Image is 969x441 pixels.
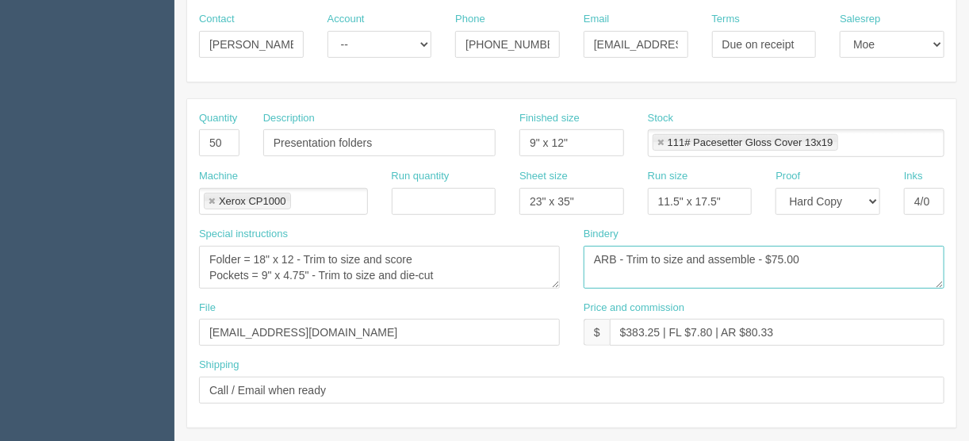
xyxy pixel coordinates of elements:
[584,319,610,346] div: $
[519,111,580,126] label: Finished size
[668,137,833,148] div: 111# Pacesetter Gloss Cover 13x19
[712,12,740,27] label: Terms
[776,169,800,184] label: Proof
[584,246,944,289] textarea: Trim to size and assemble
[455,12,485,27] label: Phone
[199,12,235,27] label: Contact
[219,196,286,206] div: Xerox CP1000
[327,12,365,27] label: Account
[392,169,450,184] label: Run quantity
[584,301,684,316] label: Price and commission
[840,12,880,27] label: Salesrep
[648,111,674,126] label: Stock
[199,111,237,126] label: Quantity
[199,169,238,184] label: Machine
[199,227,288,242] label: Special instructions
[199,301,216,316] label: File
[584,227,619,242] label: Bindery
[648,169,688,184] label: Run size
[519,169,568,184] label: Sheet size
[584,12,610,27] label: Email
[904,169,923,184] label: Inks
[199,358,239,373] label: Shipping
[263,111,315,126] label: Description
